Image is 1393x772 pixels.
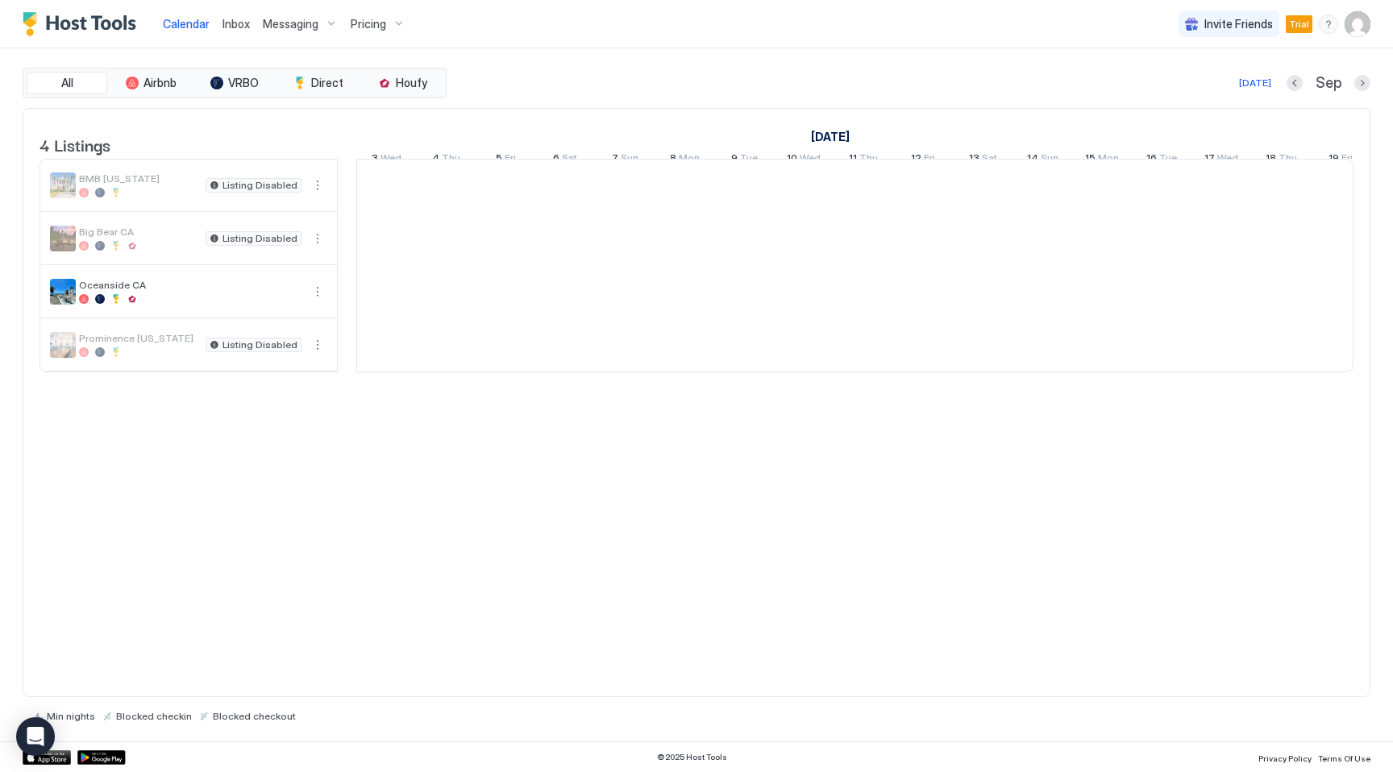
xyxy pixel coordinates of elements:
[1318,749,1370,766] a: Terms Of Use
[442,151,460,168] span: Thu
[492,148,520,172] a: September 5, 2025
[79,332,199,344] span: Prominence [US_STATE]
[110,72,191,94] button: Airbnb
[1204,17,1273,31] span: Invite Friends
[163,15,210,32] a: Calendar
[1027,151,1038,168] span: 14
[924,151,935,168] span: Fri
[1289,17,1309,31] span: Trial
[911,151,921,168] span: 12
[308,335,327,355] button: More options
[396,76,427,90] span: Houfy
[1316,74,1341,93] span: Sep
[679,151,700,168] span: Mon
[380,151,401,168] span: Wed
[47,710,95,722] span: Min nights
[1258,753,1312,763] span: Privacy Policy
[740,151,758,168] span: Tue
[79,172,199,185] span: BMB [US_STATE]
[23,12,143,36] a: Host Tools Logo
[228,76,259,90] span: VRBO
[308,176,327,195] div: menu
[23,750,71,765] a: App Store
[969,151,979,168] span: 13
[859,151,878,168] span: Thu
[116,710,192,722] span: Blocked checkin
[612,151,618,168] span: 7
[1023,148,1062,172] a: September 14, 2025
[308,176,327,195] button: More options
[1318,753,1370,763] span: Terms Of Use
[562,151,577,168] span: Sat
[666,148,704,172] a: September 8, 2025
[432,151,439,168] span: 4
[1217,151,1238,168] span: Wed
[608,148,642,172] a: September 7, 2025
[621,151,638,168] span: Sun
[1279,151,1297,168] span: Thu
[311,76,343,90] span: Direct
[505,151,516,168] span: Fri
[1324,148,1357,172] a: September 19, 2025
[1098,151,1119,168] span: Mon
[263,17,318,31] span: Messaging
[308,282,327,301] button: More options
[1142,148,1181,172] a: September 16, 2025
[727,148,762,172] a: September 9, 2025
[213,710,296,722] span: Blocked checkout
[670,151,676,168] span: 8
[50,226,76,251] div: listing image
[222,15,250,32] a: Inbox
[1159,151,1177,168] span: Tue
[1239,76,1271,90] div: [DATE]
[1041,151,1058,168] span: Sun
[50,332,76,358] div: listing image
[1329,151,1339,168] span: 19
[278,72,359,94] button: Direct
[362,72,443,94] button: Houfy
[368,148,405,172] a: September 3, 2025
[1287,75,1303,91] button: Previous month
[965,148,1001,172] a: September 13, 2025
[982,151,997,168] span: Sat
[163,17,210,31] span: Calendar
[1204,151,1215,168] span: 17
[1341,151,1353,168] span: Fri
[1319,15,1338,34] div: menu
[657,752,727,762] span: © 2025 Host Tools
[143,76,177,90] span: Airbnb
[807,125,854,148] a: September 3, 2025
[849,151,857,168] span: 11
[79,226,199,238] span: Big Bear CA
[40,132,110,156] span: 4 Listings
[308,282,327,301] div: menu
[1081,148,1123,172] a: September 15, 2025
[496,151,502,168] span: 5
[50,279,76,305] div: listing image
[308,335,327,355] div: menu
[1345,11,1370,37] div: User profile
[800,151,821,168] span: Wed
[787,151,797,168] span: 10
[1085,151,1096,168] span: 15
[1258,749,1312,766] a: Privacy Policy
[907,148,939,172] a: September 12, 2025
[1146,151,1157,168] span: 16
[27,72,107,94] button: All
[23,68,447,98] div: tab-group
[783,148,825,172] a: September 10, 2025
[61,76,73,90] span: All
[308,229,327,248] button: More options
[428,148,464,172] a: September 4, 2025
[79,279,301,291] span: Oceanside CA
[549,148,581,172] a: September 6, 2025
[222,17,250,31] span: Inbox
[372,151,378,168] span: 3
[845,148,882,172] a: September 11, 2025
[1237,73,1274,93] button: [DATE]
[50,172,76,198] div: listing image
[77,750,126,765] a: Google Play Store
